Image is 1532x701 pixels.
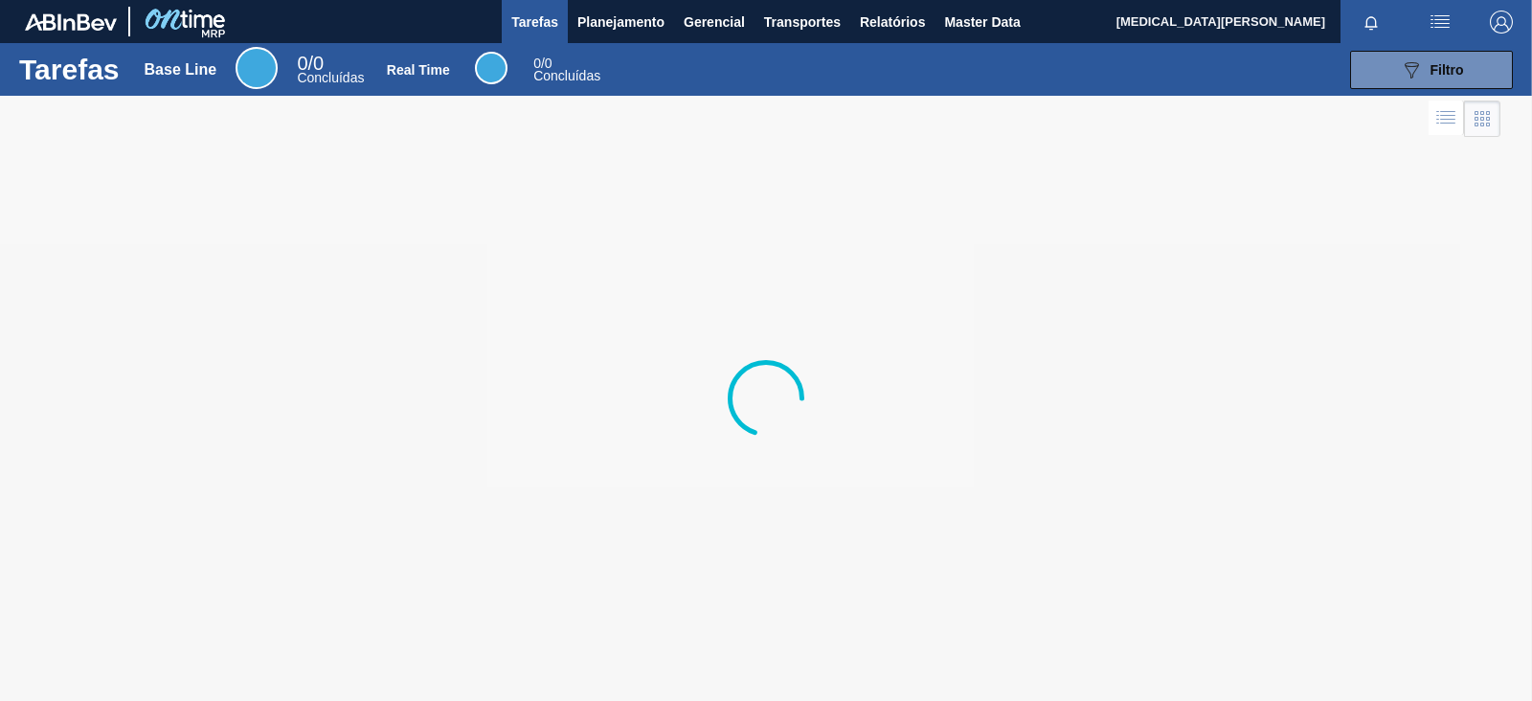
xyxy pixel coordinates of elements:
[944,11,1020,34] span: Master Data
[19,58,120,80] h1: Tarefas
[511,11,558,34] span: Tarefas
[297,53,307,74] span: 0
[1429,11,1452,34] img: userActions
[387,62,450,78] div: Real Time
[684,11,745,34] span: Gerencial
[1350,51,1513,89] button: Filtro
[577,11,665,34] span: Planejamento
[860,11,925,34] span: Relatórios
[764,11,841,34] span: Transportes
[145,61,217,79] div: Base Line
[533,56,541,71] span: 0
[475,52,507,84] div: Real Time
[297,53,324,74] span: / 0
[1431,62,1464,78] span: Filtro
[1340,9,1402,35] button: Notificações
[297,56,364,84] div: Base Line
[533,57,600,82] div: Real Time
[533,68,600,83] span: Concluídas
[297,70,364,85] span: Concluídas
[25,13,117,31] img: TNhmsLtSVTkK8tSr43FrP2fwEKptu5GPRR3wAAAABJRU5ErkJggg==
[236,47,278,89] div: Base Line
[533,56,552,71] span: / 0
[1490,11,1513,34] img: Logout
